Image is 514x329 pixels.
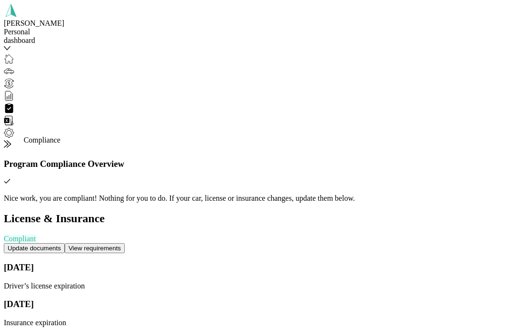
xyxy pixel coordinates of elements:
[24,136,60,144] div: Compliance
[4,262,510,273] h3: [DATE]
[461,276,514,329] iframe: Everlance-gr Chat Button Frame
[4,159,510,169] h1: Program Compliance Overview
[4,194,510,203] p: Nice work, you are compliant! Nothing for you to do. If your car, license or insurance changes, u...
[65,243,125,253] button: View requirements
[4,235,36,243] span: Compliant
[4,243,65,253] button: Update documents
[4,19,35,28] div: [PERSON_NAME]
[4,282,510,290] p: Driver’s license expiration
[4,319,510,327] p: Insurance expiration
[4,299,510,309] h3: [DATE]
[4,28,35,45] div: Personal dashboard
[4,212,510,225] h2: License & Insurance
